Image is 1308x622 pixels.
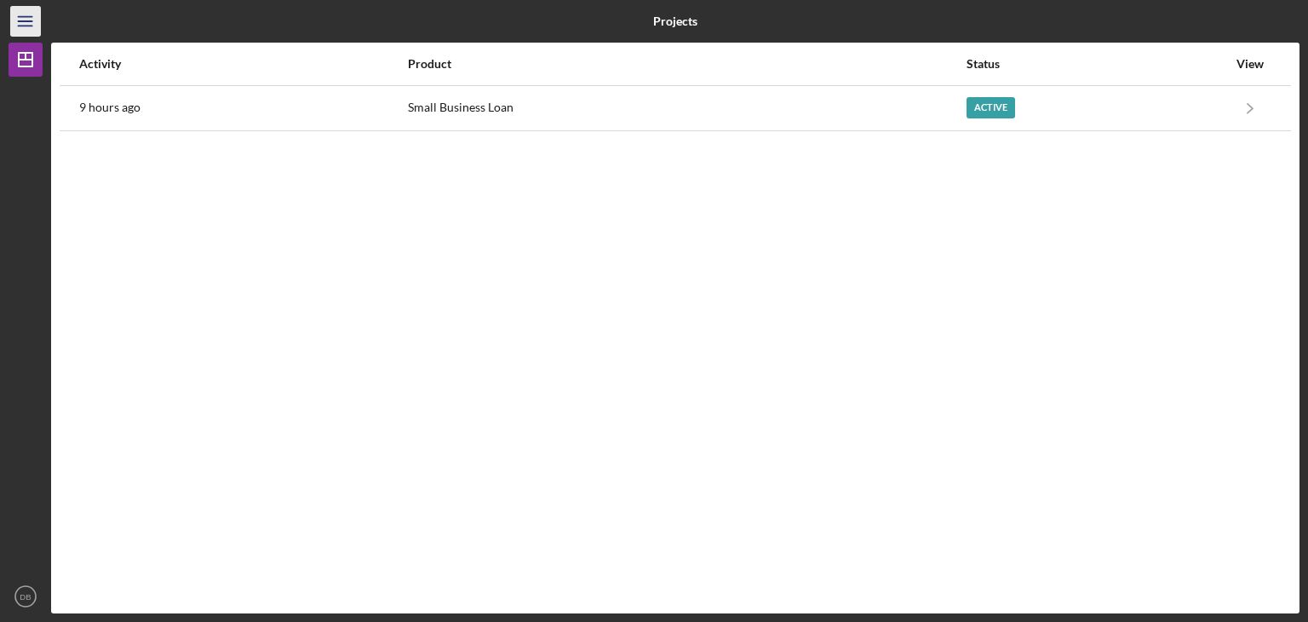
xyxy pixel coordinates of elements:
b: Projects [653,14,697,28]
div: Status [967,57,1227,71]
div: View [1229,57,1271,71]
button: DB [9,579,43,613]
div: Activity [79,57,406,71]
time: 2025-08-14 15:48 [79,101,141,114]
text: DB [20,592,31,602]
div: Small Business Loan [408,87,966,130]
div: Active [967,97,1015,118]
div: Product [408,57,966,71]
